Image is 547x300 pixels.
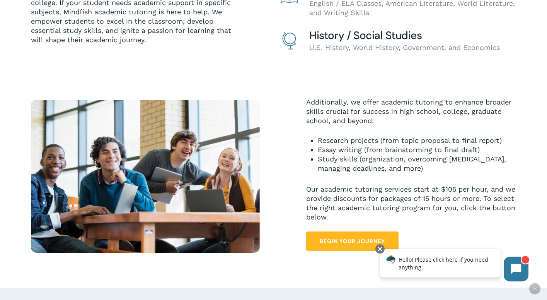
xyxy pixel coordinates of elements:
p: Our academic tutoring services start at $105 per hour, and we provide discounts for packages of 1... [306,185,516,222]
span: Begin Your Journey [320,237,385,245]
li: Research projects (from topic proposal to final report) [318,136,516,145]
li: Essay writing (from brainstorming to final draft) [318,145,516,154]
div: U.S. History, World History, Government, and Economics [309,30,528,52]
p: Additionally, we offer academic tutoring to enhance broader skills crucial for success in high sc... [306,98,516,136]
li: Study skills (organization, overcoming [MEDICAL_DATA], managing deadlines, and more) [318,154,516,173]
a: Begin Your Journey [306,231,399,251]
img: Study Groups 21 [31,100,260,253]
h4: History / Social Studies [309,30,528,41]
iframe: Chatbot [372,243,536,289]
